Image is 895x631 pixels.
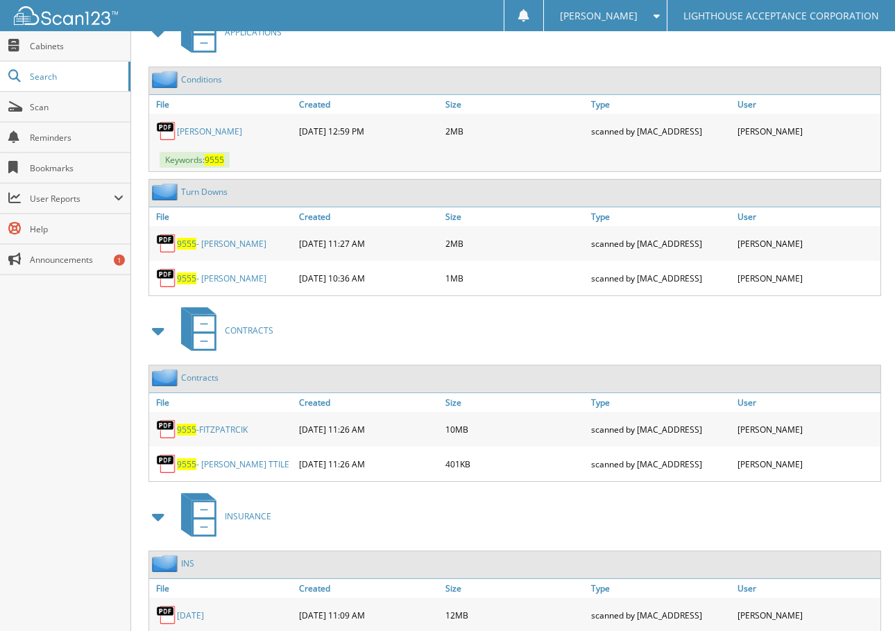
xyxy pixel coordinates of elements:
[177,610,204,621] a: [DATE]
[734,579,880,598] a: User
[588,415,734,443] div: scanned by [MAC_ADDRESS]
[442,393,588,412] a: Size
[588,207,734,226] a: Type
[588,95,734,114] a: Type
[734,95,880,114] a: User
[734,230,880,257] div: [PERSON_NAME]
[177,458,196,470] span: 9555
[588,230,734,257] div: scanned by [MAC_ADDRESS]
[296,579,442,598] a: Created
[30,132,123,144] span: Reminders
[156,121,177,141] img: PDF.png
[296,230,442,257] div: [DATE] 11:27 AM
[156,233,177,254] img: PDF.png
[14,6,118,25] img: scan123-logo-white.svg
[177,238,196,250] span: 9555
[225,510,271,522] span: INSURANCE
[296,264,442,292] div: [DATE] 10:36 AM
[177,424,196,435] span: 9555
[177,273,266,284] a: 9555- [PERSON_NAME]
[173,5,282,60] a: APPLICATIONS
[149,579,296,598] a: File
[156,453,177,474] img: PDF.png
[149,207,296,226] a: File
[152,369,181,386] img: folder2.png
[149,95,296,114] a: File
[181,74,222,85] a: Conditions
[588,393,734,412] a: Type
[442,450,588,478] div: 401KB
[173,489,271,544] a: INSURANCE
[173,303,273,358] a: CONTRACTS
[181,186,228,198] a: Turn Downs
[560,12,638,20] span: [PERSON_NAME]
[296,207,442,226] a: Created
[177,273,196,284] span: 9555
[734,393,880,412] a: User
[296,393,442,412] a: Created
[152,183,181,200] img: folder2.png
[588,264,734,292] div: scanned by [MAC_ADDRESS]
[160,152,230,168] span: Keywords:
[442,264,588,292] div: 1MB
[152,71,181,88] img: folder2.png
[30,193,114,205] span: User Reports
[177,238,266,250] a: 9555- [PERSON_NAME]
[149,393,296,412] a: File
[683,12,879,20] span: LIGHTHOUSE ACCEPTANCE CORPORATION
[734,264,880,292] div: [PERSON_NAME]
[296,450,442,478] div: [DATE] 11:26 AM
[177,424,248,435] a: 9555-FITZPATRCIK
[442,415,588,443] div: 10MB
[588,117,734,145] div: scanned by [MAC_ADDRESS]
[442,601,588,629] div: 12MB
[296,95,442,114] a: Created
[177,458,289,470] a: 9555- [PERSON_NAME] TTILE
[442,95,588,114] a: Size
[734,415,880,443] div: [PERSON_NAME]
[588,579,734,598] a: Type
[30,71,121,83] span: Search
[442,579,588,598] a: Size
[30,101,123,113] span: Scan
[30,162,123,174] span: Bookmarks
[156,605,177,625] img: PDF.png
[181,372,219,383] a: Contracts
[442,117,588,145] div: 2MB
[296,415,442,443] div: [DATE] 11:26 AM
[588,601,734,629] div: scanned by [MAC_ADDRESS]
[156,268,177,288] img: PDF.png
[156,419,177,440] img: PDF.png
[442,207,588,226] a: Size
[205,154,224,166] span: 9555
[225,26,282,38] span: APPLICATIONS
[296,117,442,145] div: [DATE] 12:59 PM
[734,601,880,629] div: [PERSON_NAME]
[30,223,123,235] span: Help
[181,557,194,569] a: INS
[152,555,181,572] img: folder2.png
[588,450,734,478] div: scanned by [MAC_ADDRESS]
[734,117,880,145] div: [PERSON_NAME]
[442,230,588,257] div: 2MB
[734,450,880,478] div: [PERSON_NAME]
[734,207,880,226] a: User
[296,601,442,629] div: [DATE] 11:09 AM
[30,254,123,266] span: Announcements
[177,126,242,137] a: [PERSON_NAME]
[30,40,123,52] span: Cabinets
[114,254,125,266] div: 1
[225,325,273,336] span: CONTRACTS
